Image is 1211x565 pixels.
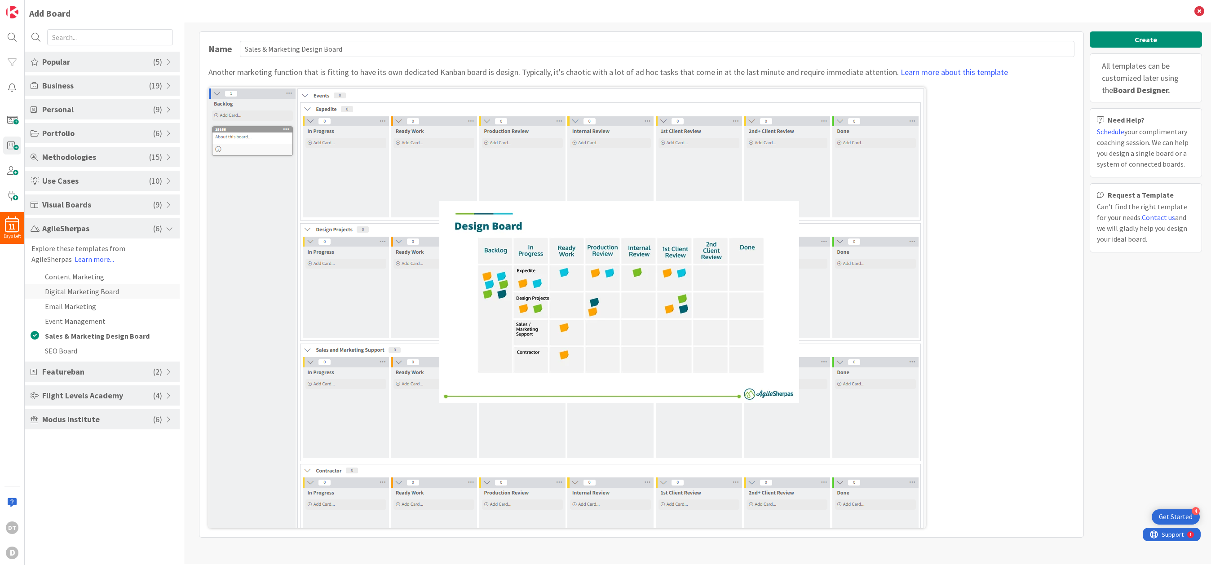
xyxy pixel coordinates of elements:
button: Create [1090,31,1202,48]
a: Learn more... [75,255,114,264]
div: Open Get Started checklist, remaining modules: 4 [1152,509,1200,525]
input: Search... [47,29,173,45]
span: ( 2 ) [153,366,162,378]
div: Can’t find the right template for your needs. and we will gladly help you design your ideal board. [1097,201,1195,244]
a: Contact us [1142,213,1175,222]
li: Content Marketing [25,269,180,284]
span: Flight Levels Academy [42,389,153,402]
span: Personal [42,103,153,115]
span: Methodologies [42,151,149,163]
span: AgileSherpas [42,222,153,234]
div: Another marketing function that is fitting to have its own dedicated Kanban board is design. Typi... [208,66,1074,78]
span: 11 [9,224,15,230]
span: ( 10 ) [149,175,162,187]
span: ( 6 ) [153,222,162,234]
div: All templates can be customized later using the [1090,53,1202,102]
span: your complimentary coaching session. We can help you design a single board or a system of connect... [1097,127,1189,168]
li: SEO Board [25,343,180,358]
div: Name [208,42,235,56]
span: ( 19 ) [149,79,162,92]
span: ( 4 ) [153,389,162,402]
b: Need Help? [1108,116,1145,124]
span: Visual Boards [42,199,153,211]
span: Featureban [42,366,153,378]
div: 1 [47,4,49,11]
div: DT [6,521,18,534]
a: Schedule [1097,127,1124,136]
div: Add Board [29,7,71,20]
span: ( 6 ) [153,127,162,139]
a: Learn more about this template [901,67,1008,77]
span: Portfolio [42,127,153,139]
div: 4 [1192,507,1200,515]
b: Board Designer. [1113,85,1170,95]
img: Sales & Marketing Design Board [208,87,926,528]
span: Use Cases [42,175,149,187]
div: D [6,547,18,559]
span: ( 9 ) [153,199,162,211]
span: Business [42,79,149,92]
img: Visit kanbanzone.com [6,6,18,18]
div: Get Started [1159,512,1193,521]
span: ( 9 ) [153,103,162,115]
li: Event Management [25,313,180,328]
span: ( 5 ) [153,56,162,68]
span: Popular [42,56,153,68]
li: Sales & Marketing Design Board [25,328,180,343]
span: ( 6 ) [153,413,162,425]
div: Explore these templates from AgileSherpas [25,243,180,265]
li: Email Marketing [25,299,180,313]
span: Support [19,1,41,12]
span: Modus Institute [42,413,153,425]
b: Request a Template [1108,191,1174,199]
span: ( 15 ) [149,151,162,163]
li: Digital Marketing Board [25,284,180,299]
